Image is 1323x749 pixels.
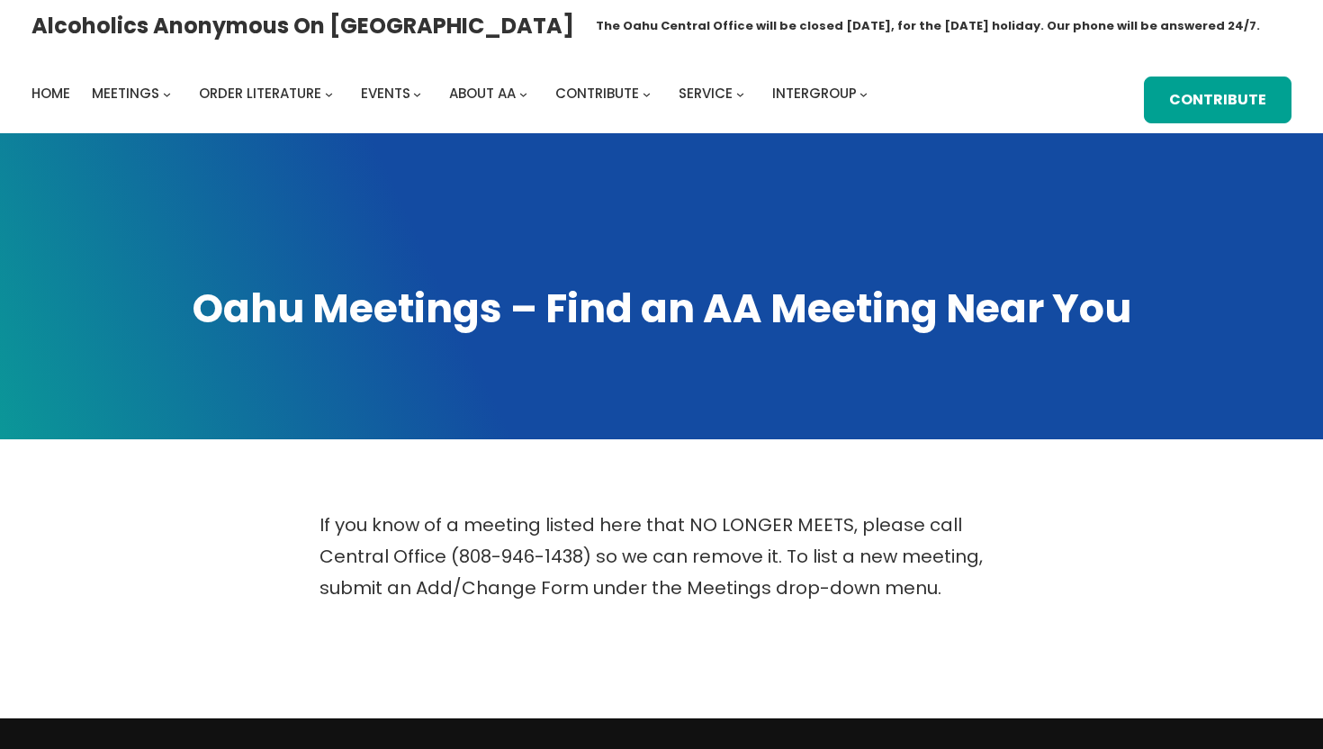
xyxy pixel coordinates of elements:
button: Meetings submenu [163,89,171,97]
span: Service [679,84,733,103]
button: About AA submenu [519,89,527,97]
a: About AA [449,81,516,106]
a: Intergroup [772,81,857,106]
a: Meetings [92,81,159,106]
span: About AA [449,84,516,103]
span: Home [31,84,70,103]
a: Events [361,81,410,106]
a: Contribute [1144,77,1291,123]
span: Order Literature [199,84,321,103]
a: Home [31,81,70,106]
button: Order Literature submenu [325,89,333,97]
nav: Intergroup [31,81,874,106]
button: Service submenu [736,89,744,97]
a: Alcoholics Anonymous on [GEOGRAPHIC_DATA] [31,6,574,45]
h1: Oahu Meetings – Find an AA Meeting Near You [31,282,1291,336]
span: Contribute [555,84,639,103]
span: Events [361,84,410,103]
span: Meetings [92,84,159,103]
button: Events submenu [413,89,421,97]
h1: The Oahu Central Office will be closed [DATE], for the [DATE] holiday. Our phone will be answered... [596,17,1260,35]
span: Intergroup [772,84,857,103]
button: Intergroup submenu [859,89,868,97]
p: If you know of a meeting listed here that NO LONGER MEETS, please call Central Office (808-946-14... [319,510,1003,604]
button: Contribute submenu [643,89,651,97]
a: Contribute [555,81,639,106]
a: Service [679,81,733,106]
